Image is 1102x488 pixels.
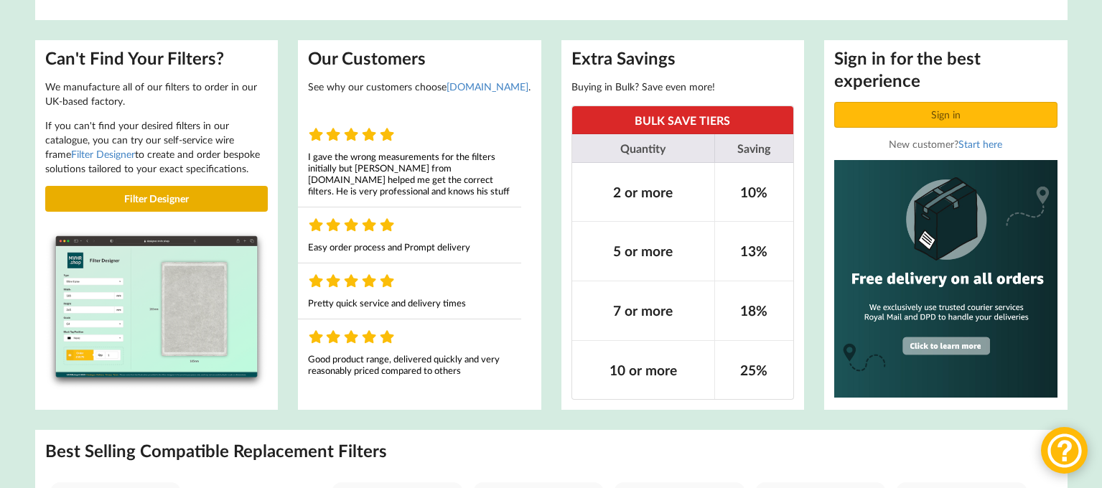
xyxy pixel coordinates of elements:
a: Filter Designer [71,148,135,160]
p: See why our customers choose . [308,80,531,94]
h2: Best Selling Compatible Replacement Filters [45,440,387,462]
td: 5 or more [572,221,714,281]
a: Filter Designer [45,186,269,212]
div: Good product range, delivered quickly and very reasonably priced compared to others [298,353,521,376]
td: 25% [714,340,793,400]
div: Select Manufacturer [22,46,113,56]
th: Quantity [572,134,714,162]
td: 10 or more [572,340,714,400]
button: Filter Missing? [219,112,314,138]
img: MVHR.shop-Wire-Frame-Fan-Coil-Filter-Designer.png [45,229,269,391]
h2: Extra Savings [571,47,795,70]
h2: Sign in for the best experience [834,47,1057,92]
h2: Can't Find Your Filters? [45,47,269,70]
h2: Our Customers [308,47,531,70]
a: Start here [958,138,1002,150]
td: 7 or more [572,281,714,340]
div: Select or Type Width [603,46,695,56]
td: 18% [714,281,793,340]
a: Sign in [834,108,1060,121]
td: 13% [714,221,793,281]
h3: Find by Manufacturer and Model [11,11,442,27]
a: [DOMAIN_NAME] [447,80,528,93]
td: 10% [714,163,793,221]
div: Easy order process and Prompt delivery [298,241,521,253]
td: 2 or more [572,163,714,221]
div: OR [509,75,524,149]
p: Buying in Bulk? Save even more! [571,80,795,94]
img: Square_FreeDelivery.jpg [834,160,1057,398]
p: If you can't find your desired filters in our catalogue, you can try our self-service wire frame ... [45,118,269,176]
div: New customer? [834,138,1057,150]
button: Filter Missing? [799,112,895,138]
th: Saving [714,134,793,162]
button: Sign in [834,102,1057,128]
p: We manufacture all of our filters to order in our UK-based factory. [45,80,269,108]
div: I gave the wrong measurements for the filters initially but [PERSON_NAME] from [DOMAIN_NAME] help... [298,151,521,197]
h3: Find by Dimensions (Millimeters) [592,11,1023,27]
div: Pretty quick service and delivery times [298,297,521,309]
th: BULK SAVE TIERS [572,106,794,134]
